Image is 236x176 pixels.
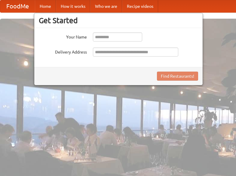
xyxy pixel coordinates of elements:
[39,32,87,40] label: Your Name
[39,16,198,25] h3: Get Started
[90,0,122,12] a: Who we are
[122,0,158,12] a: Recipe videos
[39,48,87,55] label: Delivery Address
[0,0,35,12] a: FoodMe
[35,0,56,12] a: Home
[56,0,90,12] a: How it works
[157,72,198,81] button: Find Restaurants!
